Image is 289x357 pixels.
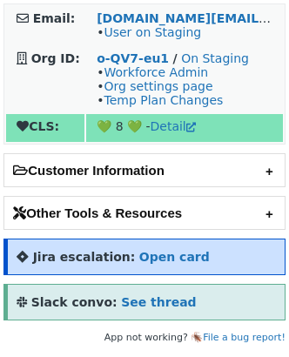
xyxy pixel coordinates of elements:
[121,295,196,309] a: See thread
[104,93,223,107] a: Temp Plan Changes
[104,79,212,93] a: Org settings page
[203,332,286,343] a: File a bug report!
[139,250,210,264] a: Open card
[33,11,76,25] strong: Email:
[104,25,201,39] a: User on Staging
[181,51,249,65] a: On Staging
[3,329,286,347] footer: App not working? 🪳
[97,51,169,65] a: o-QV7-eu1
[151,119,196,133] a: Detail
[31,295,118,309] strong: Slack convo:
[97,25,201,39] span: •
[4,154,285,186] h2: Customer Information
[97,65,223,107] span: • • •
[33,250,136,264] strong: Jira escalation:
[173,51,178,65] strong: /
[4,197,285,229] h2: Other Tools & Resources
[86,114,283,142] td: 💚 8 💚 -
[17,119,59,133] strong: CLS:
[104,65,208,79] a: Workforce Admin
[31,51,80,65] strong: Org ID:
